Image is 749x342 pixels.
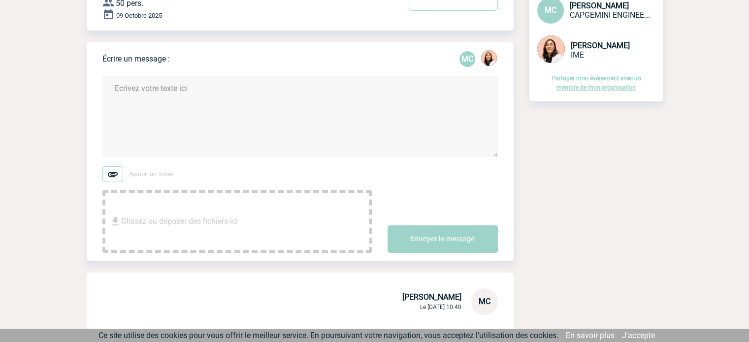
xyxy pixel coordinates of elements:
img: file_download.svg [109,216,121,227]
a: J'accepte [622,331,655,340]
span: Ce site utilise des cookies pour vous offrir le meilleur service. En poursuivant votre navigation... [98,331,558,340]
div: Mélanie CROUZET [459,51,475,67]
p: Écrire un message : [102,54,170,63]
button: Envoyer le message [388,225,498,253]
span: IME [571,50,584,60]
img: 129834-0.png [481,50,497,66]
span: Ajouter un fichier [129,171,174,178]
div: Melissa NOBLET [481,50,497,68]
a: En savoir plus [566,331,615,340]
p: MC [459,51,475,67]
span: MC [479,297,490,306]
span: 09 Octobre 2025 [116,12,162,19]
span: MC [545,5,556,15]
span: CAPGEMINI ENGINEERING RESEARCH AND DEVELOPMENT [570,10,650,20]
span: [PERSON_NAME] [570,1,629,10]
span: Glissez ou déposer des fichiers ici [121,197,238,246]
span: [PERSON_NAME] [571,41,630,50]
span: [PERSON_NAME] [402,292,461,302]
img: 129834-0.png [537,35,565,63]
a: Partager mon événement avec un membre de mon organisation [552,75,641,91]
span: Le [DATE] 10:40 [420,304,461,311]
